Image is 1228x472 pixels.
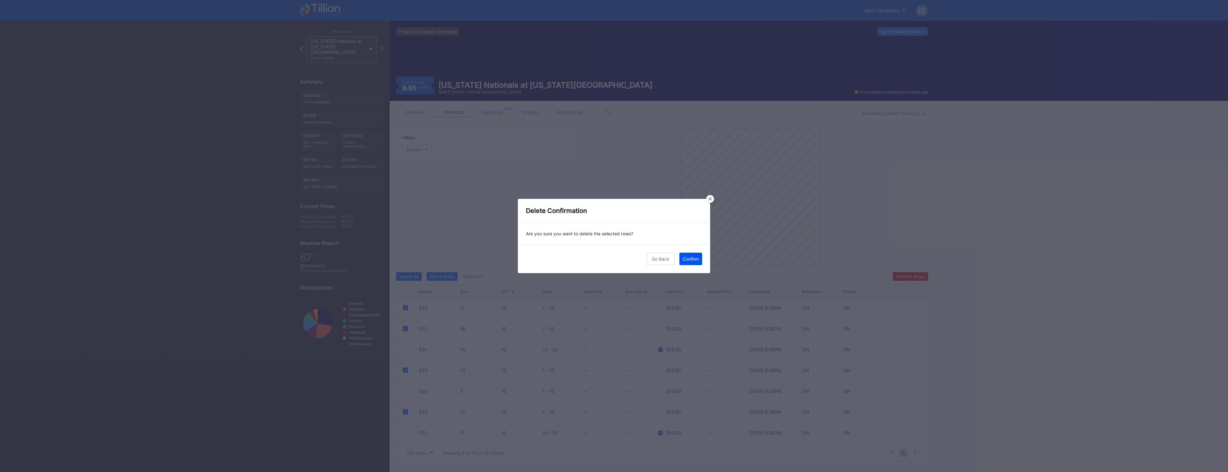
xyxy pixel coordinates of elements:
[679,253,702,265] button: Confirm
[683,256,699,262] div: Confirm
[647,253,675,265] button: Go Back
[518,199,710,223] div: Delete Confirmation
[652,256,669,262] div: Go Back
[518,223,710,244] div: Are you sure you want to delete the selected rows?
